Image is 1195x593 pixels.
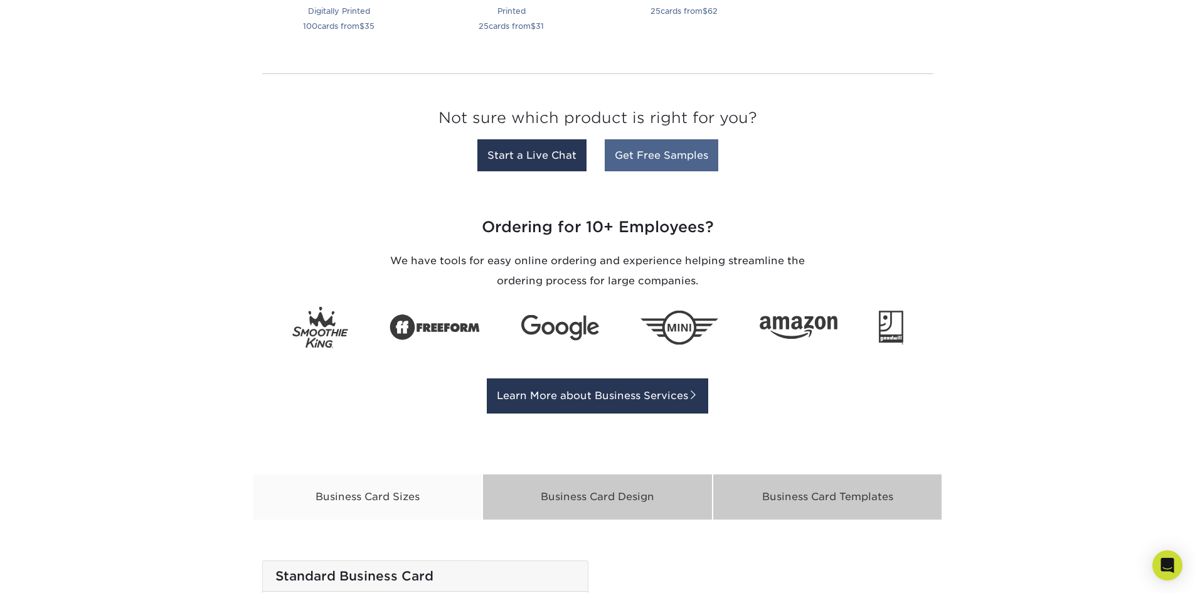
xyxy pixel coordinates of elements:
[605,139,718,171] a: Get Free Samples
[359,21,364,31] span: $
[760,316,837,339] img: Amazon
[479,21,489,31] span: 25
[703,6,708,16] span: $
[521,314,599,340] img: Google
[262,99,933,142] h3: Not sure which product is right for you?
[651,6,661,16] span: 25
[1152,550,1182,580] div: Open Intercom Messenger
[531,21,536,31] span: $
[292,306,348,348] img: Smoothie King
[487,378,708,414] a: Learn More about Business Services
[477,139,587,171] a: Start a Live Chat
[536,21,544,31] span: 31
[275,569,575,584] h5: Standard Business Card
[303,21,374,31] small: cards from
[879,311,903,345] img: Goodwill
[479,21,544,31] small: cards from
[708,6,718,16] span: 62
[482,474,713,520] div: Business Card Design
[231,208,965,247] h3: Ordering for 10+ Employees?
[640,310,718,345] img: Mini
[378,251,817,291] p: We have tools for easy online ordering and experience helping streamline the ordering process for...
[303,21,317,31] span: 100
[364,21,374,31] span: 35
[253,474,483,520] div: Business Card Sizes
[651,6,718,16] small: cards from
[390,307,480,348] img: Freeform
[713,474,943,520] div: Business Card Templates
